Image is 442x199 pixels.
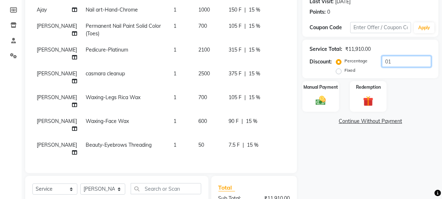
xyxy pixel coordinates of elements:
[327,8,330,16] div: 0
[247,141,258,149] span: 15 %
[229,22,242,30] span: 105 F
[242,118,243,125] span: |
[198,142,204,148] span: 50
[303,84,338,90] label: Manual Payment
[173,6,176,13] span: 1
[86,118,129,124] span: Waxing-Face Wax
[86,70,125,77] span: casmara cleanup
[173,94,176,101] span: 1
[86,47,128,53] span: Pedicure-Platinum
[173,47,176,53] span: 1
[246,118,257,125] span: 15 %
[247,165,258,173] span: 15 %
[243,165,244,173] span: |
[350,22,411,33] input: Enter Offer / Coupon Code
[37,165,77,172] span: [PERSON_NAME]
[37,118,77,124] span: [PERSON_NAME]
[249,46,260,54] span: 15 %
[131,183,201,194] input: Search or Scan
[310,45,342,53] div: Service Total:
[249,6,260,14] span: 15 %
[229,6,242,14] span: 150 F
[86,165,148,172] span: Beauty-Upperlip Threading
[37,23,77,29] span: [PERSON_NAME]
[249,22,260,30] span: 15 %
[173,23,176,29] span: 1
[356,84,381,90] label: Redemption
[244,46,246,54] span: |
[173,70,176,77] span: 1
[198,23,207,29] span: 700
[198,165,204,172] span: 30
[344,58,367,64] label: Percentage
[173,165,176,172] span: 1
[86,23,161,37] span: Permanent Nail Paint Solid Color (Toes)
[198,70,210,77] span: 2500
[310,8,326,16] div: Points:
[244,6,246,14] span: |
[312,95,329,107] img: _cash.svg
[229,94,242,101] span: 105 F
[310,58,332,66] div: Discount:
[229,118,239,125] span: 90 F
[229,70,242,78] span: 375 F
[244,94,246,101] span: |
[86,6,138,13] span: Nail art-Hand-Chrome
[249,94,260,101] span: 15 %
[198,47,210,53] span: 2100
[86,142,152,148] span: Beauty-Eyebrows Threading
[229,165,240,173] span: 4.5 F
[37,94,77,101] span: [PERSON_NAME]
[244,70,246,78] span: |
[243,141,244,149] span: |
[37,142,77,148] span: [PERSON_NAME]
[86,94,140,101] span: Waxing-Legs Rica Wax
[37,47,77,53] span: [PERSON_NAME]
[173,118,176,124] span: 1
[344,67,355,74] label: Fixed
[345,45,371,53] div: ₹11,910.00
[360,95,376,107] img: _gift.svg
[37,6,47,13] span: Ajay
[37,70,77,77] span: [PERSON_NAME]
[198,94,207,101] span: 700
[249,70,260,78] span: 15 %
[304,118,437,125] a: Continue Without Payment
[198,6,210,13] span: 1000
[229,141,240,149] span: 7.5 F
[229,46,242,54] span: 315 F
[173,142,176,148] span: 1
[414,22,434,33] button: Apply
[310,24,350,31] div: Coupon Code
[218,184,235,191] span: Total
[244,22,246,30] span: |
[198,118,207,124] span: 600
